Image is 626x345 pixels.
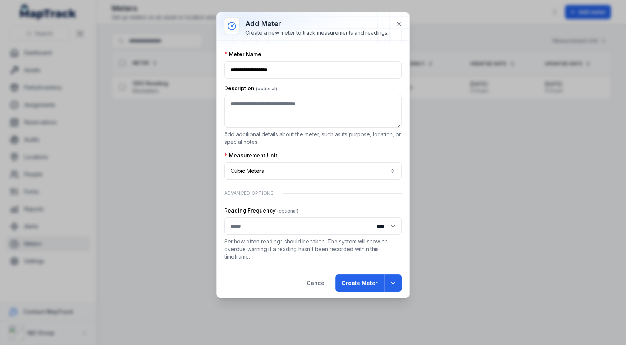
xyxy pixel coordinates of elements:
label: Measurement Unit [224,152,278,159]
div: Advanced Options [224,186,402,201]
label: Reading Frequency [224,207,298,214]
div: Create a new meter to track measurements and readings. [245,29,389,37]
button: Cubic Meters [224,162,402,180]
button: Create Meter [335,274,384,292]
input: :r15i:-form-item-label [224,61,402,79]
label: Meter Name [224,51,261,58]
p: Set how often readings should be taken. The system will show an overdue warning if a reading hasn... [224,238,402,260]
h3: Add meter [245,18,389,29]
input: :r15o:-form-item-label [224,217,402,235]
textarea: :r15j:-form-item-label [224,95,402,128]
button: Cancel [300,274,332,292]
p: Add additional details about the meter, such as its purpose, location, or special notes. [224,131,402,146]
label: Description [224,85,277,92]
